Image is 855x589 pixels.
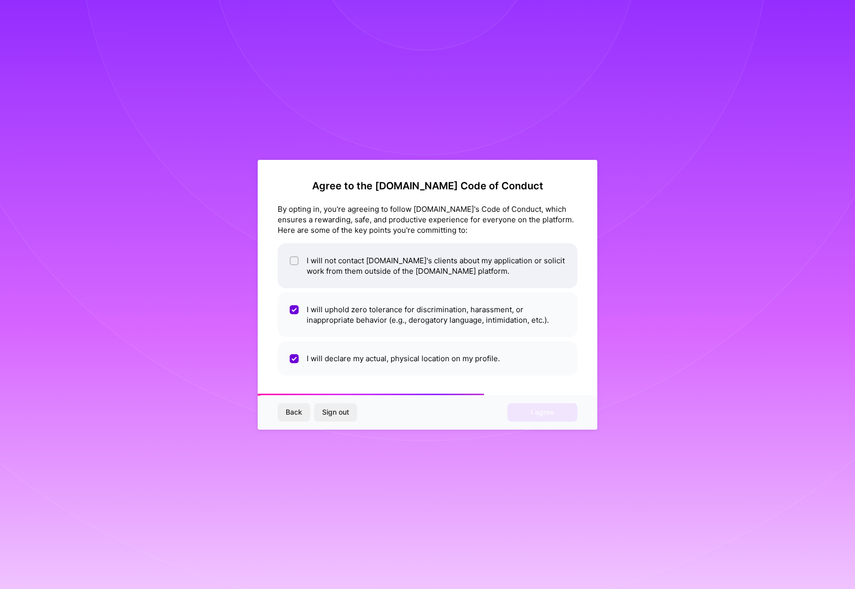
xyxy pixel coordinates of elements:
[278,180,577,192] h2: Agree to the [DOMAIN_NAME] Code of Conduct
[278,204,577,235] div: By opting in, you're agreeing to follow [DOMAIN_NAME]'s Code of Conduct, which ensures a rewardin...
[278,403,310,421] button: Back
[278,292,577,337] li: I will uphold zero tolerance for discrimination, harassment, or inappropriate behavior (e.g., der...
[278,341,577,376] li: I will declare my actual, physical location on my profile.
[314,403,357,421] button: Sign out
[286,407,302,417] span: Back
[278,243,577,288] li: I will not contact [DOMAIN_NAME]'s clients about my application or solicit work from them outside...
[322,407,349,417] span: Sign out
